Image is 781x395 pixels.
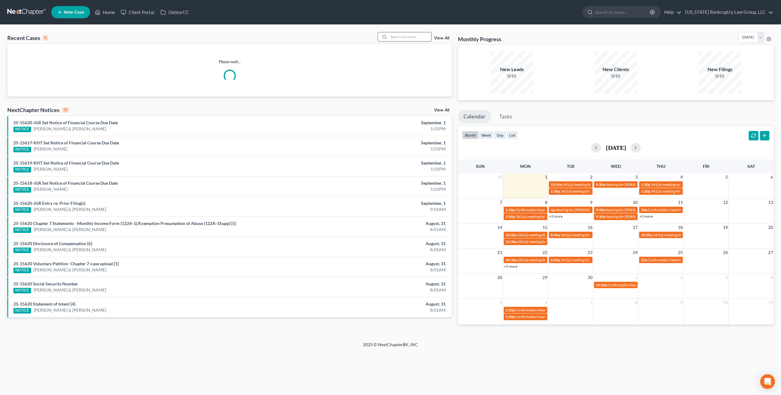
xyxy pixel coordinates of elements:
span: 13 [768,199,774,206]
span: 1:30p [506,314,515,319]
span: Wed [611,164,621,169]
span: 8 [544,199,548,206]
span: 22 [542,249,548,256]
div: August, 31 [306,261,446,267]
span: Sat [747,164,755,169]
span: 10:30a [641,233,652,237]
h2: [DATE] [606,144,626,151]
a: [PERSON_NAME] & [PERSON_NAME] [34,287,106,293]
span: 10:30a [551,182,562,187]
div: 0/10 [491,73,533,79]
span: Tue [567,164,575,169]
a: 25-15620 Voluntary Petition- Chapter 7-case upload [1] [13,261,119,266]
a: Calendar [458,110,491,123]
div: Recent Cases [7,34,48,42]
span: 17 [632,224,638,231]
a: Client Portal [118,7,157,18]
button: list [506,131,518,139]
div: NOTICE [13,248,31,253]
span: 1 [544,173,548,181]
a: 25-15620 Chapter 7 Statements - Monthly Income Form (122A-1)/Exemption Presumption of Abuse (122A... [13,221,236,226]
span: 9 [680,299,683,306]
div: August, 31 [306,241,446,247]
button: month [462,131,479,139]
div: Open Intercom Messenger [760,374,775,389]
span: 9:30a [596,214,605,219]
input: Search by name... [389,32,431,41]
span: 4 [770,274,774,281]
a: 25-15619-KHT Set Notice of Financial Course Due Date [13,160,119,165]
div: 1:01PM [306,166,446,172]
div: New Leads [491,66,533,73]
div: NOTICE [13,187,31,193]
span: 2 [680,274,683,281]
button: week [479,131,494,139]
span: Hearing for [PERSON_NAME] [556,208,603,212]
div: NOTICE [13,268,31,273]
span: 18 [677,224,683,231]
span: New Case [64,10,84,15]
a: 25-15620-JGR Set Notice of Financial Course Due Date [13,120,118,125]
span: 10:30a [506,258,517,262]
div: NOTICE [13,288,31,293]
span: 341(a) meeting for [PERSON_NAME] [653,233,712,237]
span: 6 [544,299,548,306]
div: 0 [43,35,48,41]
a: +5 more [504,264,517,269]
span: 341(a) meeting for [PERSON_NAME] & [PERSON_NAME] [516,214,607,219]
span: 341(a) meeting for Trinity [PERSON_NAME] [560,258,630,262]
span: 10:30a [506,233,517,237]
span: 27 [768,249,774,256]
span: Hearing for [PERSON_NAME] [606,208,653,212]
a: 25-15618-JGR Set Notice of Financial Course Due Date [13,180,118,186]
div: 10 [62,107,69,113]
a: Home [92,7,118,18]
a: 25-15620 Disclosure of Compensation [6] [13,241,92,246]
div: NextChapter Notices [7,106,69,114]
span: Thu [657,164,665,169]
span: 1:30p [641,182,650,187]
span: 11 [677,199,683,206]
span: 2 [589,173,593,181]
button: day [494,131,506,139]
a: View All [434,108,449,112]
div: NOTICE [13,207,31,213]
div: NOTICE [13,167,31,172]
span: 24 [632,249,638,256]
span: 1:30p [641,189,650,194]
div: 8:01AM [306,307,446,313]
span: 1p [551,208,555,212]
span: 23 [587,249,593,256]
span: 341(a) meeting for [PERSON_NAME] [651,182,710,187]
span: 20 [768,224,774,231]
a: [PERSON_NAME] [34,166,67,172]
div: 8:01AM [306,247,446,253]
p: Please wait... [7,59,452,65]
span: 12 [722,199,729,206]
a: DebtorCC [157,7,192,18]
span: 7 [499,199,503,206]
div: New Clients [595,66,637,73]
div: September, 1 [306,160,446,166]
input: Search by name... [595,6,651,18]
span: 14 [497,224,503,231]
a: 25-15620-JGR Entry re: Prior Filing(s) [13,201,85,206]
span: Confirmation Hearing for [PERSON_NAME] [516,308,585,312]
a: Help [661,7,682,18]
a: [PERSON_NAME] & [PERSON_NAME] [34,226,106,233]
span: 8:30a [551,258,560,262]
div: 8:01AM [306,226,446,233]
span: 8 [635,299,638,306]
a: [US_STATE] Bankruptcy Law Group, LLC [682,7,773,18]
a: [PERSON_NAME] & [PERSON_NAME] [34,126,106,132]
div: September, 1 [306,140,446,146]
span: Hearing for [PERSON_NAME] & [PERSON_NAME] [606,182,686,187]
span: 341(a) meeting for [PERSON_NAME] & [PERSON_NAME] [517,233,609,237]
span: 341(a) meeting for [PERSON_NAME] [517,239,576,244]
span: 26 [722,249,729,256]
div: 1:01PM [306,146,446,152]
h3: Monthly Progress [458,35,501,43]
span: 6 [770,173,774,181]
span: 1 [635,274,638,281]
span: 19 [722,224,729,231]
